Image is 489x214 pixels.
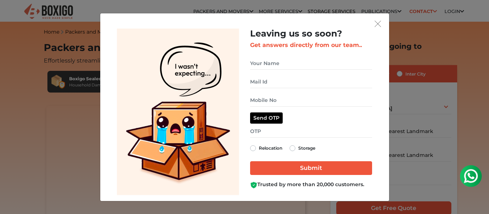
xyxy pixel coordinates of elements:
img: whatsapp-icon.svg [7,7,22,22]
button: Send OTP [250,112,283,124]
input: Submit [250,161,372,175]
input: Your Name [250,57,372,70]
input: OTP [250,125,372,138]
h2: Leaving us so soon? [250,29,372,39]
img: Boxigo Customer Shield [250,181,257,189]
input: Mobile No [250,94,372,107]
img: exit [375,21,381,27]
input: Mail Id [250,76,372,88]
h3: Get answers directly from our team.. [250,42,372,48]
label: Storage [298,144,315,153]
div: Trusted by more than 20,000 customers. [250,181,372,188]
img: Lead Welcome Image [117,29,239,195]
label: Relocation [259,144,282,153]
